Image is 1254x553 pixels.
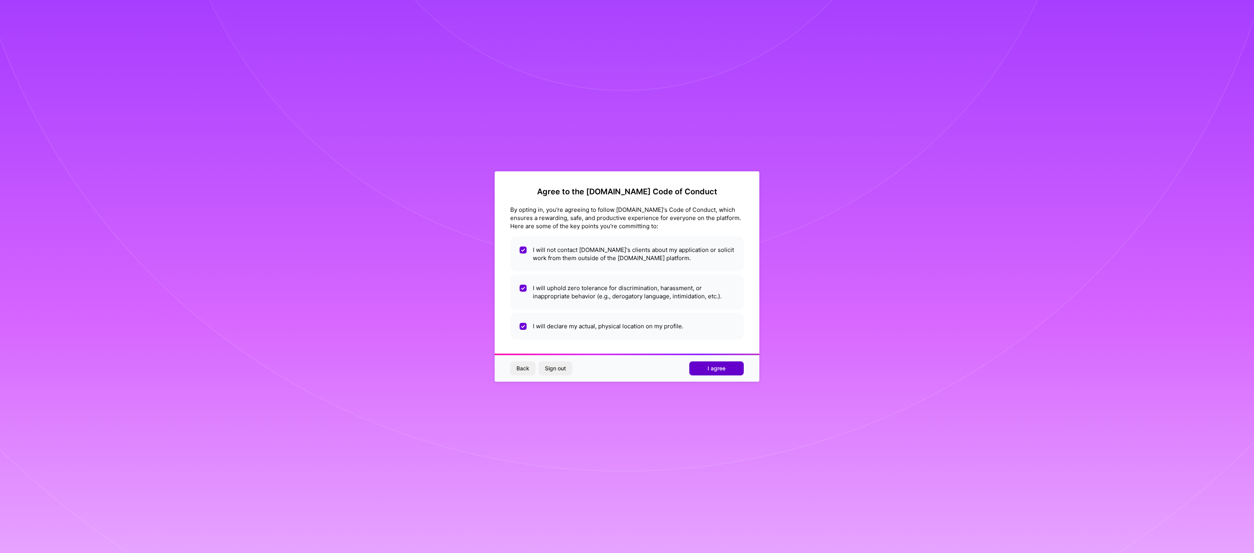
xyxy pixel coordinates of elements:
[510,187,744,196] h2: Agree to the [DOMAIN_NAME] Code of Conduct
[510,361,536,375] button: Back
[516,365,529,372] span: Back
[510,206,744,230] div: By opting in, you're agreeing to follow [DOMAIN_NAME]'s Code of Conduct, which ensures a rewardin...
[539,361,572,375] button: Sign out
[510,236,744,271] li: I will not contact [DOMAIN_NAME]'s clients about my application or solicit work from them outside...
[510,275,744,310] li: I will uphold zero tolerance for discrimination, harassment, or inappropriate behavior (e.g., der...
[689,361,744,375] button: I agree
[510,313,744,340] li: I will declare my actual, physical location on my profile.
[708,365,725,372] span: I agree
[545,365,566,372] span: Sign out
